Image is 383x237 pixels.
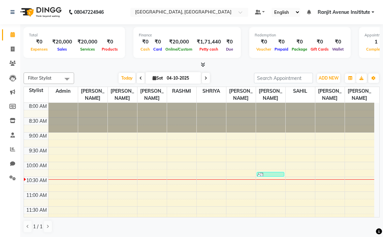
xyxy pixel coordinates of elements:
div: 8:00 AM [28,103,48,110]
span: 1 / 1 [33,223,42,230]
div: ₹0 [273,38,290,46]
div: ₹20,000 [50,38,75,46]
div: ₹0 [330,38,345,46]
span: Filter Stylist [28,75,52,81]
span: Services [78,47,97,52]
div: 11:00 AM [25,192,48,199]
div: 10:00 AM [25,162,48,169]
div: ₹0 [139,38,152,46]
div: Total [29,32,120,38]
input: 2025-10-04 [165,73,198,83]
span: Admin [49,87,78,95]
div: ₹0 [255,38,273,46]
div: ₹20,000 [75,38,100,46]
div: Redemption [255,32,345,38]
div: 9:00 AM [28,132,48,140]
span: SHRIYA [197,87,226,95]
div: 10878 [PERSON_NAME], TK01, 10:20 AM-10:21 AM, Assistant Hair Dresser & Stylist [257,172,284,176]
span: Petty cash [198,47,220,52]
span: [PERSON_NAME] [315,87,345,102]
div: Finance [139,32,235,38]
span: SAHIL [286,87,315,95]
div: 9:30 AM [28,147,48,154]
span: Online/Custom [164,47,194,52]
div: 10:30 AM [25,177,48,184]
span: [PERSON_NAME] [108,87,137,102]
div: ₹0 [152,38,164,46]
span: [PERSON_NAME] [78,87,107,102]
span: RASHMI [167,87,196,95]
div: 8:30 AM [28,118,48,125]
span: Package [290,47,309,52]
span: Due [224,47,235,52]
div: ₹0 [100,38,120,46]
span: Today [119,73,135,83]
div: ₹0 [309,38,330,46]
div: Stylist [24,87,48,94]
span: Wallet [330,47,345,52]
span: Sat [151,76,165,81]
span: Sales [56,47,69,52]
img: logo [17,3,63,22]
span: Ranjit Avenue Insititute [318,9,370,16]
div: ₹0 [224,38,235,46]
div: ₹0 [29,38,50,46]
div: 11:30 AM [25,207,48,214]
div: ₹1,71,440 [194,38,224,46]
span: [PERSON_NAME] [345,87,375,102]
span: Gift Cards [309,47,330,52]
span: Expenses [29,47,50,52]
span: Cash [139,47,152,52]
div: ₹0 [290,38,309,46]
span: Products [100,47,120,52]
span: [PERSON_NAME] [226,87,256,102]
span: Prepaid [273,47,290,52]
b: 08047224946 [74,3,104,22]
span: Card [152,47,164,52]
span: [PERSON_NAME] [256,87,285,102]
button: ADD NEW [317,73,340,83]
span: ADD NEW [319,76,339,81]
span: Voucher [255,47,273,52]
div: ₹20,000 [164,38,194,46]
input: Search Appointment [254,73,313,83]
span: [PERSON_NAME] [137,87,167,102]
